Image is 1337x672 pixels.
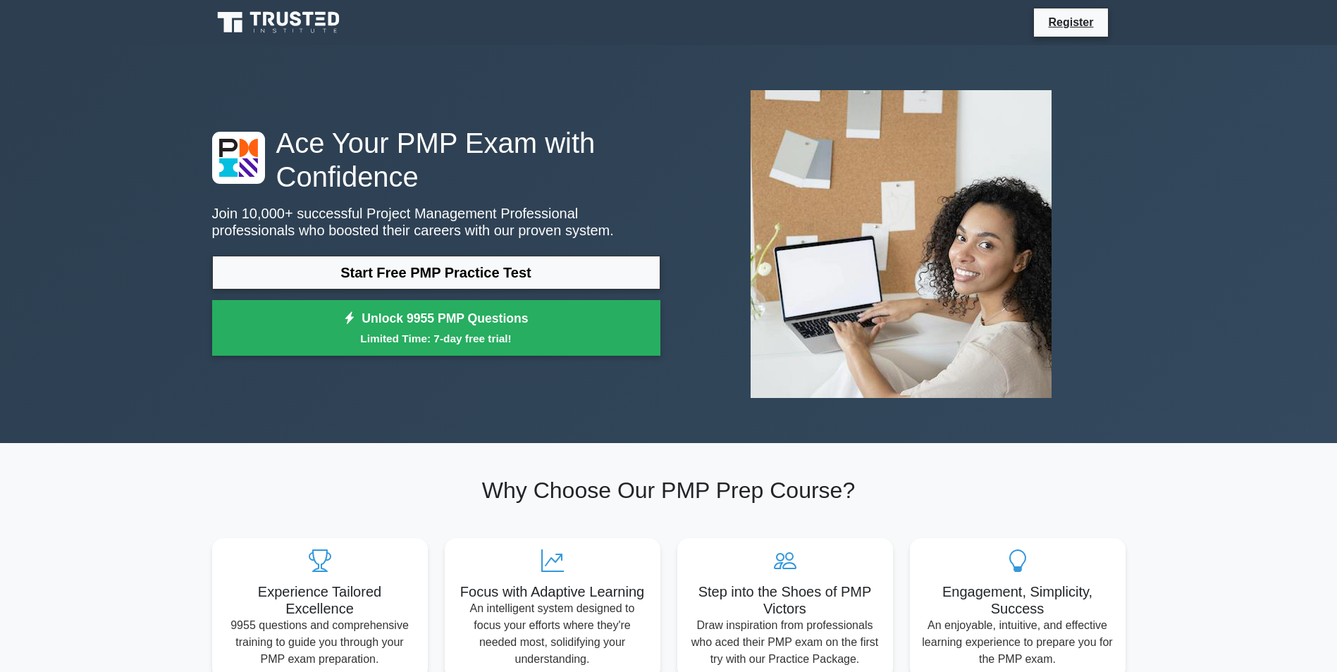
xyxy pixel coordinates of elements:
[212,477,1126,504] h2: Why Choose Our PMP Prep Course?
[921,617,1114,668] p: An enjoyable, intuitive, and effective learning experience to prepare you for the PMP exam.
[921,583,1114,617] h5: Engagement, Simplicity, Success
[223,617,417,668] p: 9955 questions and comprehensive training to guide you through your PMP exam preparation.
[456,600,649,668] p: An intelligent system designed to focus your efforts where they're needed most, solidifying your ...
[689,583,882,617] h5: Step into the Shoes of PMP Victors
[689,617,882,668] p: Draw inspiration from professionals who aced their PMP exam on the first try with our Practice Pa...
[212,256,660,290] a: Start Free PMP Practice Test
[212,126,660,194] h1: Ace Your PMP Exam with Confidence
[230,330,643,347] small: Limited Time: 7-day free trial!
[456,583,649,600] h5: Focus with Adaptive Learning
[212,205,660,239] p: Join 10,000+ successful Project Management Professional professionals who boosted their careers w...
[212,300,660,356] a: Unlock 9955 PMP QuestionsLimited Time: 7-day free trial!
[223,583,417,617] h5: Experience Tailored Excellence
[1040,13,1102,31] a: Register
